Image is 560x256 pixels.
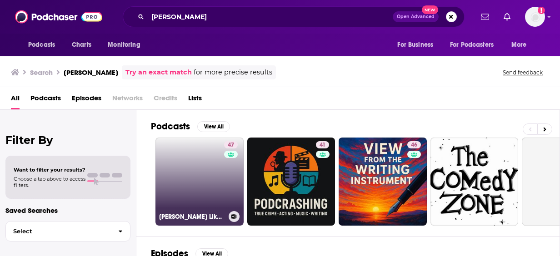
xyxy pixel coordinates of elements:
[224,141,238,148] a: 47
[411,141,417,150] span: 46
[28,39,55,51] span: Podcasts
[151,121,190,132] h2: Podcasts
[525,7,545,27] button: Show profile menu
[66,36,97,54] a: Charts
[6,228,111,234] span: Select
[64,68,118,77] h3: [PERSON_NAME]
[30,91,61,109] a: Podcasts
[197,121,230,132] button: View All
[393,11,439,22] button: Open AdvancedNew
[450,39,494,51] span: For Podcasters
[72,91,101,109] a: Episodes
[505,36,538,54] button: open menu
[422,5,438,14] span: New
[320,141,325,150] span: 41
[444,36,507,54] button: open menu
[525,7,545,27] span: Logged in as PUPPublicity
[228,141,234,150] span: 47
[148,10,393,24] input: Search podcasts, credits, & more...
[155,138,244,226] a: 47[PERSON_NAME] Like It's Live
[247,138,335,226] a: 41
[14,167,85,173] span: Want to filter your results?
[500,69,545,76] button: Send feedback
[339,138,427,226] a: 46
[525,7,545,27] img: User Profile
[125,67,192,78] a: Try an exact match
[5,133,130,147] h2: Filter By
[188,91,202,109] a: Lists
[72,39,91,51] span: Charts
[538,7,545,14] svg: Add a profile image
[407,141,421,148] a: 46
[151,121,230,132] a: PodcastsView All
[108,39,140,51] span: Monitoring
[22,36,67,54] button: open menu
[397,15,435,19] span: Open Advanced
[397,39,433,51] span: For Business
[123,6,465,27] div: Search podcasts, credits, & more...
[15,8,102,25] img: Podchaser - Follow, Share and Rate Podcasts
[154,91,177,109] span: Credits
[511,39,527,51] span: More
[101,36,152,54] button: open menu
[14,176,85,188] span: Choose a tab above to access filters.
[5,206,130,215] p: Saved Searches
[30,68,53,77] h3: Search
[500,9,514,25] a: Show notifications dropdown
[194,67,272,78] span: for more precise results
[5,221,130,241] button: Select
[159,213,225,221] h3: [PERSON_NAME] Like It's Live
[316,141,329,148] a: 41
[391,36,445,54] button: open menu
[112,91,143,109] span: Networks
[11,91,20,109] a: All
[477,9,493,25] a: Show notifications dropdown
